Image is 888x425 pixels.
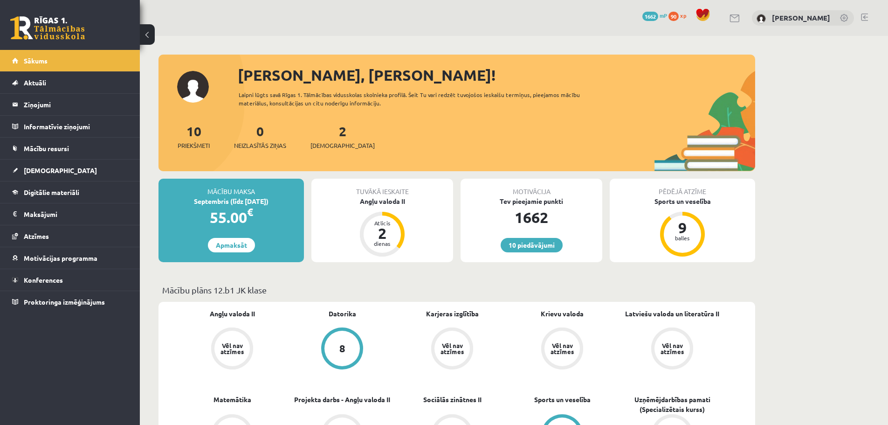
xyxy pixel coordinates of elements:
[610,196,755,258] a: Sports un veselība 9 balles
[24,276,63,284] span: Konferences
[426,309,479,319] a: Karjeras izglītība
[310,141,375,150] span: [DEMOGRAPHIC_DATA]
[642,12,667,19] a: 1662 mP
[668,220,696,235] div: 9
[423,395,482,404] a: Sociālās zinātnes II
[680,12,686,19] span: xp
[439,342,465,355] div: Vēl nav atzīmes
[24,78,46,87] span: Aktuāli
[659,342,685,355] div: Vēl nav atzīmes
[501,238,563,252] a: 10 piedāvājumi
[294,395,390,404] a: Projekta darbs - Angļu valoda II
[213,395,251,404] a: Matemātika
[287,327,397,371] a: 8
[24,188,79,196] span: Digitālie materiāli
[668,235,696,241] div: balles
[617,395,727,414] a: Uzņēmējdarbības pamati (Specializētais kurss)
[24,94,128,115] legend: Ziņojumi
[541,309,584,319] a: Krievu valoda
[12,116,128,137] a: Informatīvie ziņojumi
[12,160,128,181] a: [DEMOGRAPHIC_DATA]
[461,179,602,196] div: Motivācija
[178,141,210,150] span: Priekšmeti
[162,284,751,296] p: Mācību plāns 12.b1 JK klase
[12,138,128,159] a: Mācību resursi
[617,327,727,371] a: Vēl nav atzīmes
[12,203,128,225] a: Maksājumi
[310,123,375,150] a: 2[DEMOGRAPHIC_DATA]
[625,309,719,319] a: Latviešu valoda un literatūra II
[158,196,304,206] div: Septembris (līdz [DATE])
[12,50,128,71] a: Sākums
[329,309,356,319] a: Datorika
[12,247,128,269] a: Motivācijas programma
[368,220,396,226] div: Atlicis
[24,56,48,65] span: Sākums
[24,298,105,306] span: Proktoringa izmēģinājums
[772,13,830,22] a: [PERSON_NAME]
[24,166,97,174] span: [DEMOGRAPHIC_DATA]
[177,327,287,371] a: Vēl nav atzīmes
[24,254,97,262] span: Motivācijas programma
[12,181,128,203] a: Digitālie materiāli
[311,196,453,258] a: Angļu valoda II Atlicis 2 dienas
[219,342,245,355] div: Vēl nav atzīmes
[642,12,658,21] span: 1662
[461,196,602,206] div: Tev pieejamie punkti
[368,226,396,241] div: 2
[208,238,255,252] a: Apmaksāt
[24,232,49,240] span: Atzīmes
[311,179,453,196] div: Tuvākā ieskaite
[311,196,453,206] div: Angļu valoda II
[368,241,396,246] div: dienas
[549,342,575,355] div: Vēl nav atzīmes
[234,141,286,150] span: Neizlasītās ziņas
[12,94,128,115] a: Ziņojumi
[178,123,210,150] a: 10Priekšmeti
[247,205,253,219] span: €
[12,225,128,247] a: Atzīmes
[10,16,85,40] a: Rīgas 1. Tālmācības vidusskola
[12,291,128,313] a: Proktoringa izmēģinājums
[239,91,597,107] div: Laipni lūgts savā Rīgas 1. Tālmācības vidusskolas skolnieka profilā. Šeit Tu vari redzēt tuvojošo...
[610,179,755,196] div: Pēdējā atzīme
[397,327,507,371] a: Vēl nav atzīmes
[158,179,304,196] div: Mācību maksa
[660,12,667,19] span: mP
[12,269,128,291] a: Konferences
[238,64,755,86] div: [PERSON_NAME], [PERSON_NAME]!
[158,206,304,229] div: 55.00
[210,309,255,319] a: Angļu valoda II
[668,12,691,19] a: 90 xp
[610,196,755,206] div: Sports un veselība
[24,116,128,137] legend: Informatīvie ziņojumi
[534,395,591,404] a: Sports un veselība
[12,72,128,93] a: Aktuāli
[339,343,345,354] div: 8
[461,206,602,229] div: 1662
[668,12,679,21] span: 90
[757,14,766,23] img: Anžela Aleksandrova
[24,203,128,225] legend: Maksājumi
[507,327,617,371] a: Vēl nav atzīmes
[234,123,286,150] a: 0Neizlasītās ziņas
[24,144,69,153] span: Mācību resursi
